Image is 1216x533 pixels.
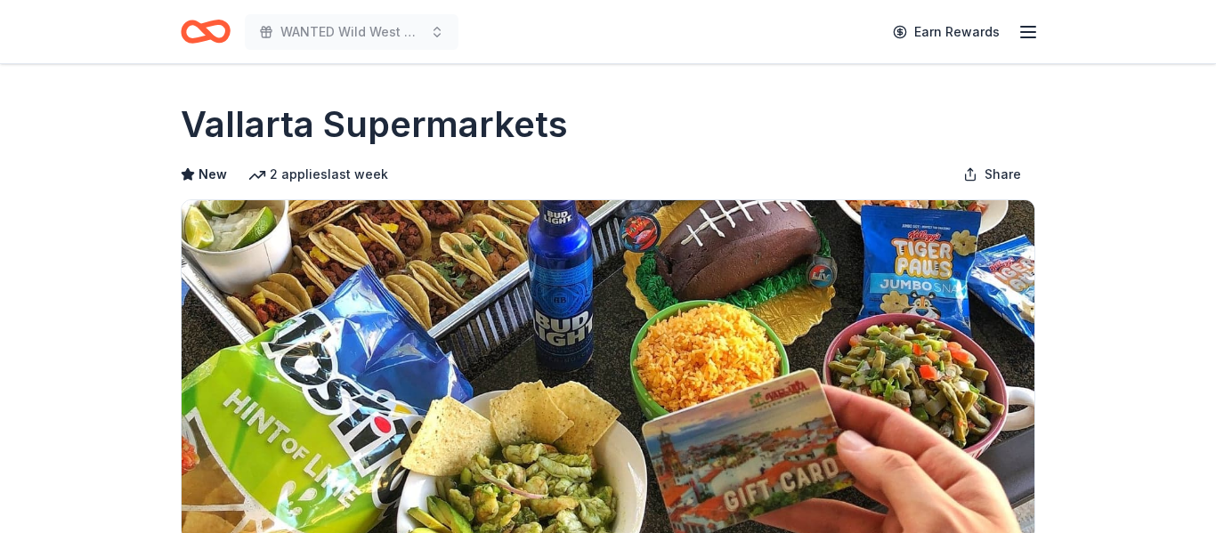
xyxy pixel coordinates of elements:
[245,14,458,50] button: WANTED Wild West Gala to Support Dog Therapy at [GEOGRAPHIC_DATA] [GEOGRAPHIC_DATA]
[199,164,227,185] span: New
[280,21,423,43] span: WANTED Wild West Gala to Support Dog Therapy at [GEOGRAPHIC_DATA] [GEOGRAPHIC_DATA]
[181,100,568,149] h1: Vallarta Supermarkets
[882,16,1010,48] a: Earn Rewards
[248,164,388,185] div: 2 applies last week
[949,157,1035,192] button: Share
[985,164,1021,185] span: Share
[181,11,231,52] a: Home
